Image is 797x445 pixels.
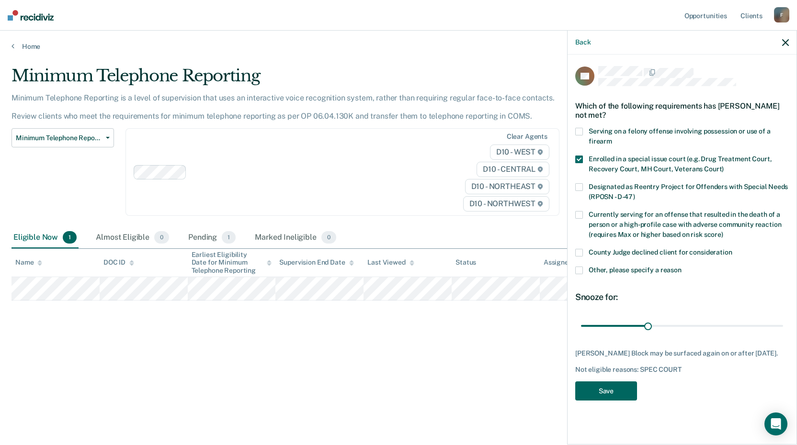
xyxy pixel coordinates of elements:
[253,227,338,248] div: Marked Ineligible
[575,381,637,401] button: Save
[589,211,781,238] span: Currently serving for an offense that resulted in the death of a person or a high-profile case wi...
[764,412,787,435] div: Open Intercom Messenger
[575,366,789,374] div: Not eligible reasons: SPEC COURT
[186,227,238,248] div: Pending
[477,162,549,177] span: D10 - CENTRAL
[222,231,236,244] span: 1
[11,42,786,51] a: Home
[63,231,77,244] span: 1
[8,10,54,21] img: Recidiviz
[192,251,272,275] div: Earliest Eligibility Date for Minimum Telephone Reporting
[490,145,549,160] span: D10 - WEST
[507,133,547,141] div: Clear agents
[11,66,609,93] div: Minimum Telephone Reporting
[11,93,555,121] p: Minimum Telephone Reporting is a level of supervision that uses an interactive voice recognition ...
[589,155,772,173] span: Enrolled in a special issue court (e.g. Drug Treatment Court, Recovery Court, MH Court, Veterans ...
[544,258,589,267] div: Assigned to
[575,349,789,357] div: [PERSON_NAME] Block may be surfaced again on or after [DATE].
[589,266,682,274] span: Other, please specify a reason
[589,248,732,256] span: County Judge declined client for consideration
[575,38,591,46] button: Back
[455,258,476,267] div: Status
[575,94,789,127] div: Which of the following requirements has [PERSON_NAME] not met?
[103,258,134,267] div: DOC ID
[463,196,549,211] span: D10 - NORTHWEST
[15,258,42,267] div: Name
[465,179,549,194] span: D10 - NORTHEAST
[367,258,414,267] div: Last Viewed
[16,134,102,142] span: Minimum Telephone Reporting
[11,227,79,248] div: Eligible Now
[589,183,788,200] span: Designated as Reentry Project for Offenders with Special Needs (RPOSN - D-47)
[774,7,789,22] div: F
[94,227,171,248] div: Almost Eligible
[279,258,353,267] div: Supervision End Date
[589,127,771,145] span: Serving on a felony offense involving possession or use of a firearm
[575,292,789,302] div: Snooze for:
[321,231,336,244] span: 0
[154,231,169,244] span: 0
